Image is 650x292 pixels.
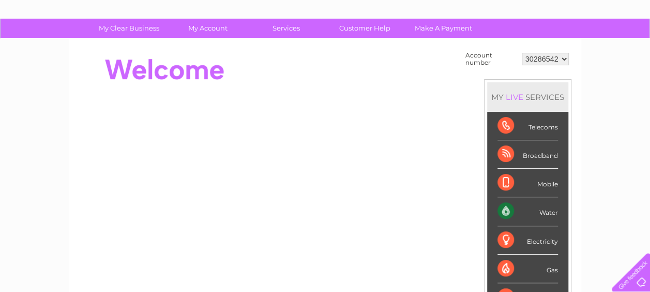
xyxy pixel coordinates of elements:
img: logo.png [23,27,75,59]
a: My Clear Business [86,19,172,38]
div: Water [497,197,558,226]
div: Gas [497,255,558,283]
a: Energy [494,44,517,52]
a: 0333 014 3131 [455,5,526,18]
a: Log out [616,44,640,52]
a: Water [468,44,488,52]
div: Electricity [497,226,558,255]
div: LIVE [504,92,525,102]
a: Contact [581,44,607,52]
div: Clear Business is a trading name of Verastar Limited (registered in [GEOGRAPHIC_DATA] No. 3667643... [81,6,570,50]
a: Services [244,19,329,38]
div: MY SERVICES [487,82,568,112]
td: Account number [463,49,519,69]
a: Blog [560,44,575,52]
a: Telecoms [523,44,554,52]
a: Customer Help [322,19,407,38]
a: My Account [165,19,250,38]
a: Make A Payment [401,19,486,38]
div: Mobile [497,169,558,197]
div: Telecoms [497,112,558,140]
div: Broadband [497,140,558,169]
